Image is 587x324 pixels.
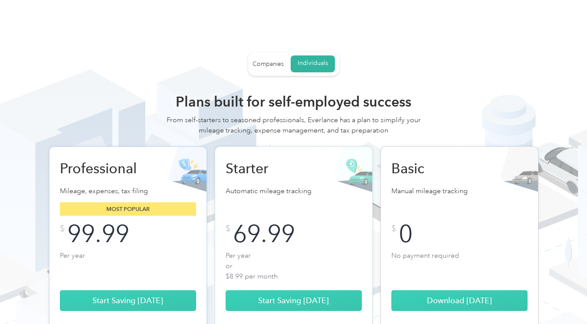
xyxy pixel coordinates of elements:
p: Automatic mileage tracking [226,186,362,198]
div: From self-starters to seasoned professionals, Everlance has a plan to simplify your mileage track... [164,115,424,144]
div: $ [391,224,396,233]
a: Download [DATE] [391,290,528,311]
div: 0 [399,224,413,243]
p: Manual mileage tracking [391,186,528,198]
h2: Professional [60,160,151,177]
div: $ [226,224,230,233]
div: Most popular [60,202,196,216]
div: Individuals [298,59,328,67]
h2: Starter [226,160,317,177]
div: 99.99 [67,224,129,243]
h2: Plans built for self-employed success [164,93,424,110]
p: Mileage, expenses, tax filing [60,186,196,198]
div: Companies [253,60,284,68]
a: Start Saving [DATE] [226,290,362,311]
p: No payment required [391,250,528,280]
a: Start Saving [DATE] [60,290,196,311]
p: Per year [60,250,196,280]
div: $ [60,224,65,233]
div: 69.99 [233,224,295,243]
h2: Basic [391,160,482,177]
p: Per year or $8.99 per month [226,250,362,280]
